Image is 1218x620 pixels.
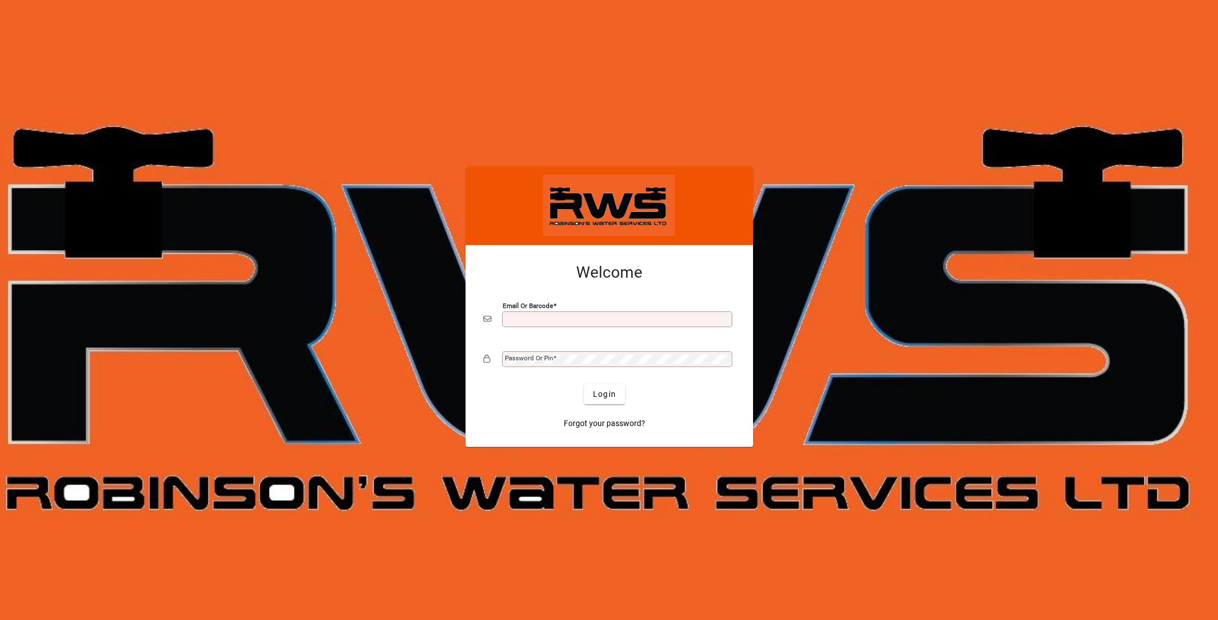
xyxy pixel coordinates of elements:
mat-label: Email or Barcode [503,302,553,310]
a: Forgot your password? [559,413,650,433]
h2: Welcome [483,263,735,282]
span: Login [593,388,616,400]
button: Login [584,384,625,404]
span: Forgot your password? [564,418,645,429]
mat-label: Password or Pin [505,354,553,362]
